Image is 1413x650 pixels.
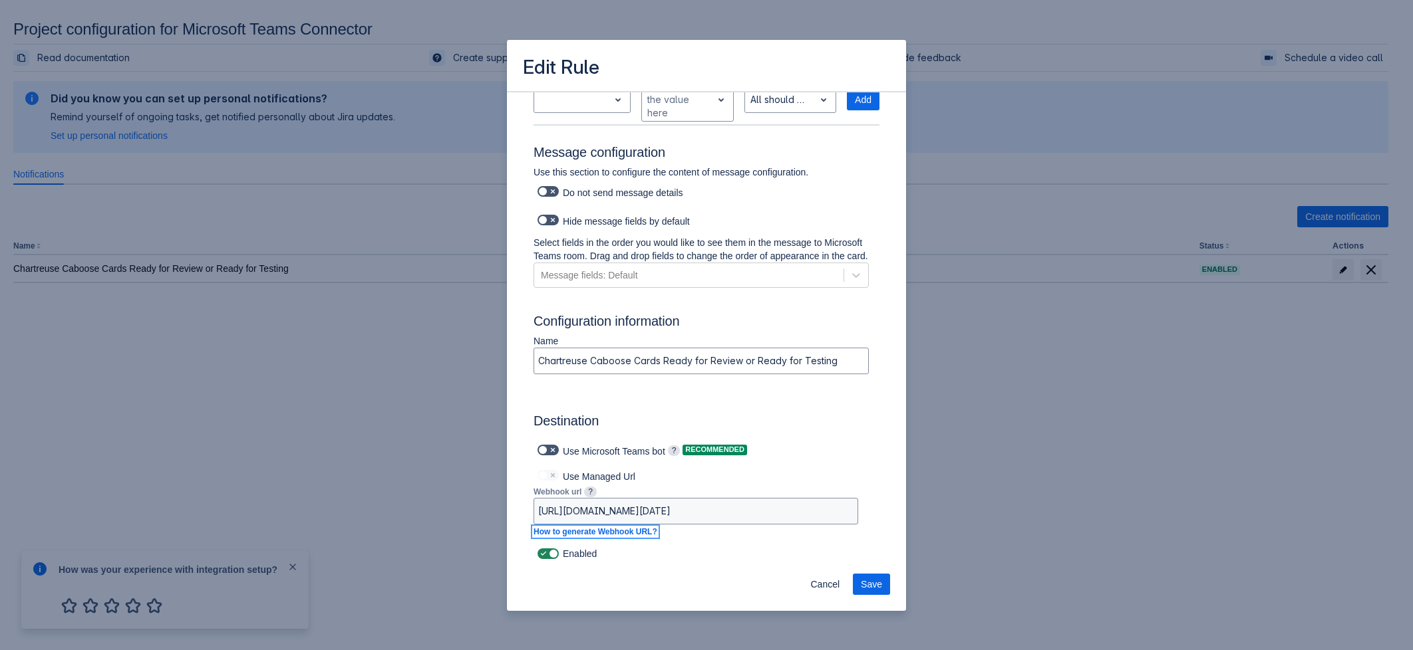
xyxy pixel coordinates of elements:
[668,445,681,456] span: ?
[816,92,832,108] span: open
[855,89,871,110] span: Add
[534,487,581,496] span: Webhook url
[541,269,638,282] div: Message fields: Default
[713,92,729,108] span: open
[534,499,858,523] input: Please enter the webhook url here
[810,574,840,595] span: Cancel
[610,92,626,108] span: open
[861,574,882,595] span: Save
[534,466,858,485] div: Use Managed Url
[534,236,869,263] p: Select fields in the order you would like to see them in the message to Microsoft Teams room. Dra...
[534,165,869,179] p: Use this section to configure the content of message configuration.
[802,574,848,595] button: Cancel
[534,527,657,536] a: How to generate Webhook URL?
[523,56,599,82] h3: Edit Rule
[534,334,869,348] p: Name
[853,574,890,595] button: Save
[534,144,879,165] h3: Message configuration
[534,211,869,229] div: Hide message fields by default
[534,544,879,563] div: Enabled
[683,446,747,453] span: Recommended
[534,413,869,434] h3: Destination
[534,349,868,373] input: Please enter the name of the rule here
[584,486,597,496] a: ?
[534,313,879,334] h3: Configuration information
[534,441,665,459] div: Use Microsoft Teams bot
[534,182,869,201] div: Do not send message details
[584,487,597,497] span: ?
[847,89,879,110] button: Add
